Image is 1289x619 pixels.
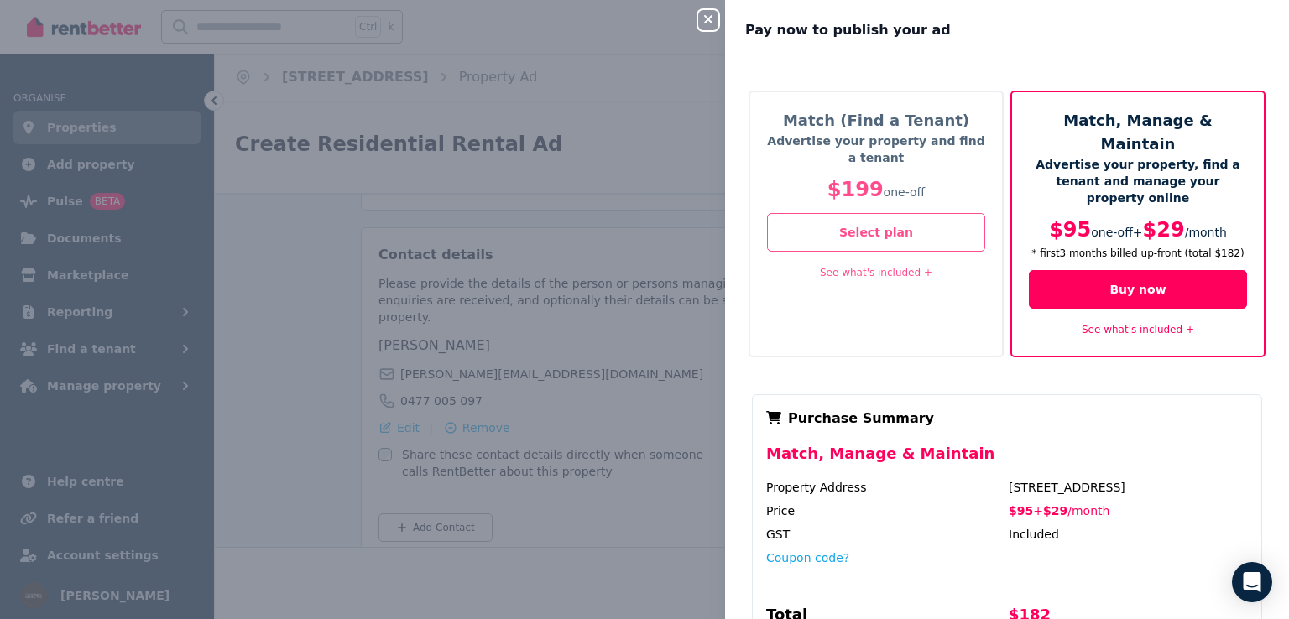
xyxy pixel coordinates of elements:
p: Advertise your property, find a tenant and manage your property online [1029,156,1247,206]
span: one-off [884,185,926,199]
h5: Match (Find a Tenant) [767,109,985,133]
span: + [1133,226,1143,239]
span: one-off [1091,226,1133,239]
span: $29 [1143,218,1185,242]
div: Open Intercom Messenger [1232,562,1272,602]
a: See what's included + [1082,324,1194,336]
div: Property Address [766,479,1005,496]
p: Advertise your property and find a tenant [767,133,985,166]
div: Purchase Summary [766,408,1248,429]
span: $95 [1049,218,1091,242]
button: Buy now [1029,270,1247,309]
span: Pay now to publish your ad [745,20,951,40]
a: See what's included + [820,267,932,278]
p: * first 3 month s billed up-front (total $182 ) [1029,247,1247,260]
div: Included [1009,526,1248,543]
div: Match, Manage & Maintain [766,442,1248,479]
span: $199 [827,178,884,201]
div: [STREET_ADDRESS] [1009,479,1248,496]
span: / month [1185,226,1227,239]
button: Select plan [767,213,985,252]
span: $29 [1043,504,1067,518]
button: Coupon code? [766,549,849,566]
div: Price [766,502,1005,519]
h5: Match, Manage & Maintain [1029,109,1247,156]
span: / month [1067,504,1109,518]
div: GST [766,526,1005,543]
span: $95 [1009,504,1033,518]
span: + [1033,504,1043,518]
